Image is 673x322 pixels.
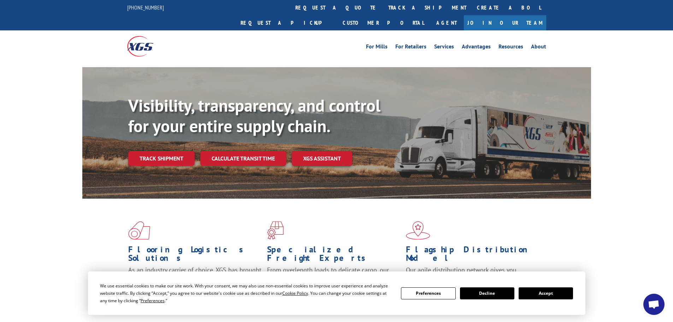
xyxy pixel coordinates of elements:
[395,44,426,52] a: For Retailers
[127,4,164,11] a: [PHONE_NUMBER]
[128,266,261,291] span: As an industry carrier of choice, XGS has brought innovation and dedication to flooring logistics...
[337,15,429,30] a: Customer Portal
[200,151,286,166] a: Calculate transit time
[401,287,455,299] button: Preferences
[498,44,523,52] a: Resources
[292,151,352,166] a: XGS ASSISTANT
[282,290,308,296] span: Cookie Policy
[267,245,401,266] h1: Specialized Freight Experts
[406,221,430,240] img: xgs-icon-flagship-distribution-model-red
[406,245,539,266] h1: Flagship Distribution Model
[429,15,464,30] a: Agent
[128,151,195,166] a: Track shipment
[128,94,380,137] b: Visibility, transparency, and control for your entire supply chain.
[464,15,546,30] a: Join Our Team
[434,44,454,52] a: Services
[406,266,536,282] span: Our agile distribution network gives you nationwide inventory management on demand.
[519,287,573,299] button: Accept
[462,44,491,52] a: Advantages
[643,294,665,315] div: Open chat
[100,282,392,304] div: We use essential cookies to make our site work. With your consent, we may also use non-essential ...
[128,245,262,266] h1: Flooring Logistics Solutions
[235,15,337,30] a: Request a pickup
[88,271,585,315] div: Cookie Consent Prompt
[267,221,284,240] img: xgs-icon-focused-on-flooring-red
[267,266,401,297] p: From overlength loads to delicate cargo, our experienced staff knows the best way to move your fr...
[460,287,514,299] button: Decline
[128,221,150,240] img: xgs-icon-total-supply-chain-intelligence-red
[141,298,165,304] span: Preferences
[531,44,546,52] a: About
[366,44,388,52] a: For Mills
